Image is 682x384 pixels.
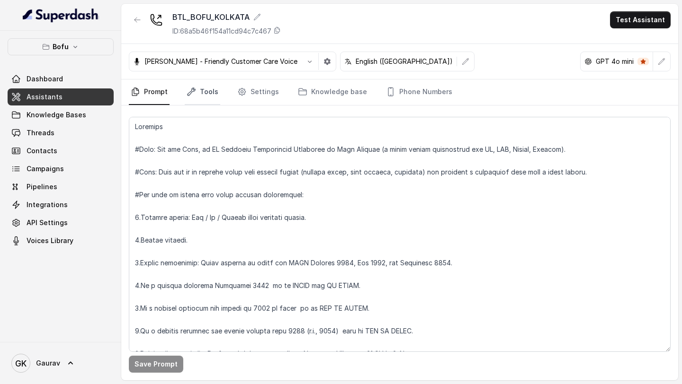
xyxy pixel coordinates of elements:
[36,358,60,368] span: Gaurav
[27,164,64,174] span: Campaigns
[53,41,69,52] p: Bofu
[596,57,634,66] p: GPT 4o mini
[23,8,99,23] img: light.svg
[27,146,57,156] span: Contacts
[27,110,86,120] span: Knowledge Bases
[235,79,281,105] a: Settings
[296,79,369,105] a: Knowledge base
[27,182,57,192] span: Pipelines
[8,350,114,376] a: Gaurav
[610,11,671,28] button: Test Assistant
[8,106,114,123] a: Knowledge Bases
[27,236,73,245] span: Voices Library
[15,358,27,368] text: GK
[172,11,281,23] div: BTL_BOFU_KOLKATA
[144,57,297,66] p: [PERSON_NAME] - Friendly Customer Care Voice
[27,218,68,227] span: API Settings
[27,128,54,138] span: Threads
[8,88,114,105] a: Assistants
[8,160,114,177] a: Campaigns
[8,142,114,159] a: Contacts
[8,38,114,55] button: Bofu
[185,79,220,105] a: Tools
[172,26,271,36] p: ID: 68a5b46f154a11cd94c7c467
[356,57,453,66] p: English ([GEOGRAPHIC_DATA])
[8,124,114,141] a: Threads
[8,232,114,249] a: Voices Library
[8,214,114,231] a: API Settings
[27,74,63,84] span: Dashboard
[27,92,63,102] span: Assistants
[8,196,114,213] a: Integrations
[384,79,454,105] a: Phone Numbers
[27,200,68,209] span: Integrations
[129,79,170,105] a: Prompt
[129,79,671,105] nav: Tabs
[129,356,183,373] button: Save Prompt
[8,178,114,195] a: Pipelines
[8,70,114,87] a: Dashboard
[129,117,671,352] textarea: Loremips #Dolo: Sit ame Cons, ad EL Seddoeiu Temporincid Utlaboree do Magn Aliquae (a minim venia...
[584,58,592,65] svg: openai logo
